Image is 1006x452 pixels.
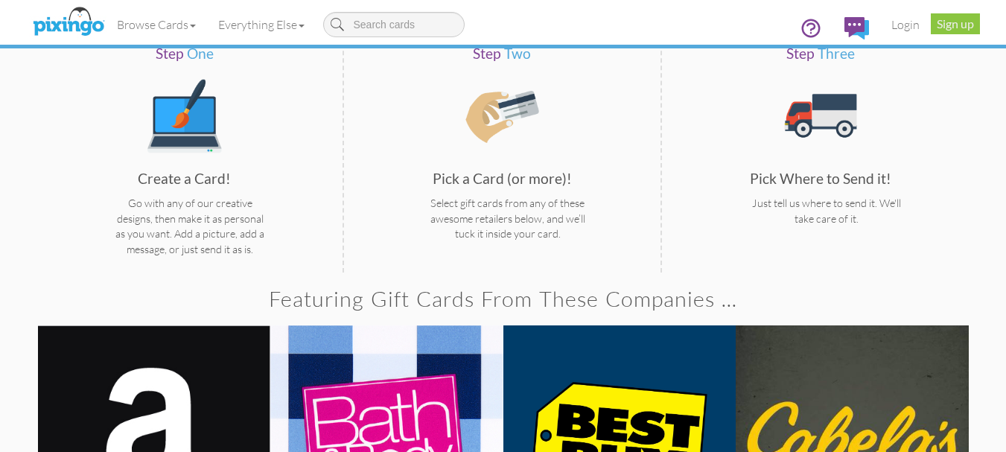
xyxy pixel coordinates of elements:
a: Browse Cards [106,6,207,43]
h2: Featuring gift cards from these companies ... [42,287,965,311]
iframe: Chat [1005,451,1006,452]
img: comments.svg [844,17,869,39]
img: icon_truck.png [783,79,858,153]
a: Sign up [931,13,980,34]
img: icon_giftcard.png [465,79,539,153]
div: Pick Where to Send it! [730,168,912,188]
div: Select gift cards from any of these awesome retailers below, and we’ll tuck it inside your card. [422,188,593,249]
div: Just tell us where to send it. We'll take care of it. [741,188,912,234]
div: Create a Card! [93,168,276,188]
img: icon_computer.png [147,79,222,153]
a: Login [880,6,931,43]
div: Go with any of our creative designs, then make it as personal as you want. Add a picture, add a m... [104,188,276,264]
input: Search cards [323,12,465,37]
img: pixingo logo [29,4,108,41]
a: Everything Else [207,6,316,43]
div: Pick a Card (or more)! [411,168,593,188]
